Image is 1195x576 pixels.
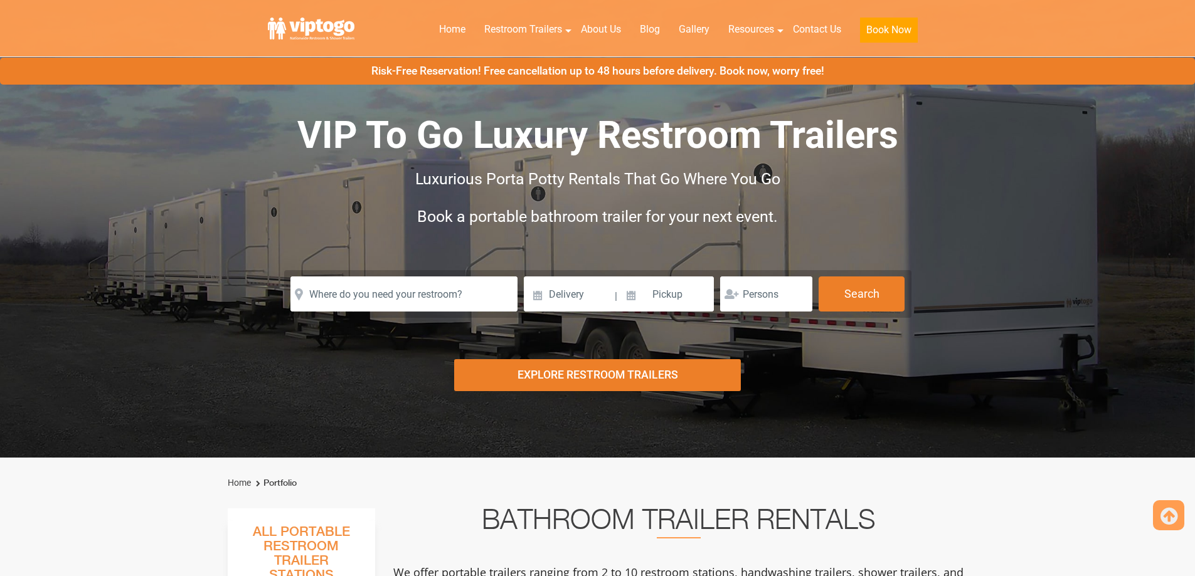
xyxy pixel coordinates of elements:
[290,276,518,312] input: Where do you need your restroom?
[415,170,780,188] span: Luxurious Porta Potty Rentals That Go Where You Go
[615,276,617,317] span: |
[417,207,778,226] span: Book a portable bathroom trailer for your next event.
[860,18,918,43] button: Book Now
[851,16,927,50] a: Book Now
[253,476,297,491] li: Portfolio
[719,16,783,43] a: Resources
[619,276,714,312] input: Pickup
[392,508,965,538] h2: Bathroom Trailer Rentals
[454,359,741,391] div: Explore Restroom Trailers
[430,16,475,43] a: Home
[783,16,851,43] a: Contact Us
[228,478,251,488] a: Home
[475,16,571,43] a: Restroom Trailers
[571,16,630,43] a: About Us
[297,113,898,157] span: VIP To Go Luxury Restroom Trailers
[819,276,905,312] button: Search
[630,16,669,43] a: Blog
[669,16,719,43] a: Gallery
[524,276,613,312] input: Delivery
[720,276,812,312] input: Persons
